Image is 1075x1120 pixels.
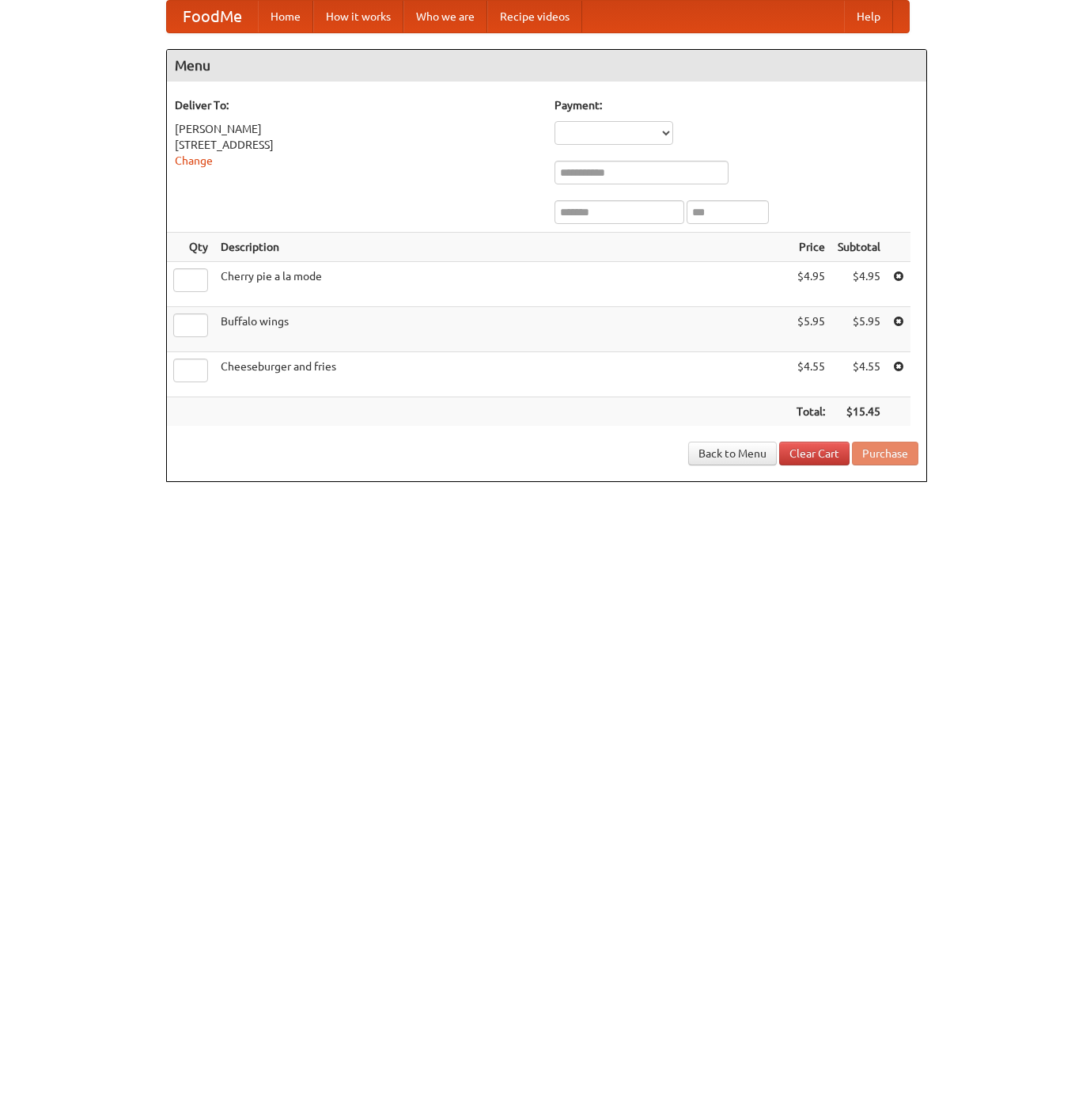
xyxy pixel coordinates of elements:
div: [STREET_ADDRESS] [175,137,539,153]
td: Cherry pie a la mode [214,262,790,307]
button: Purchase [852,442,918,465]
td: $4.55 [790,352,831,397]
a: Change [175,154,213,167]
div: [PERSON_NAME] [175,121,539,137]
h4: Menu [167,50,926,82]
td: $5.95 [790,307,831,352]
td: $4.95 [790,262,831,307]
a: Home [258,1,313,32]
td: $4.55 [831,352,887,397]
a: How it works [313,1,403,32]
a: Clear Cart [779,442,850,465]
a: Recipe videos [487,1,582,32]
a: FoodMe [167,1,258,32]
h5: Deliver To: [175,97,539,113]
th: Qty [167,233,214,262]
td: $4.95 [831,262,887,307]
td: Cheeseburger and fries [214,352,790,397]
th: Price [790,233,831,262]
th: Subtotal [831,233,887,262]
th: Total: [790,397,831,427]
th: Description [214,233,790,262]
th: $15.45 [831,397,887,427]
td: $5.95 [831,307,887,352]
a: Who we are [403,1,487,32]
h5: Payment: [555,97,918,113]
a: Help [844,1,893,32]
td: Buffalo wings [214,307,790,352]
a: Back to Menu [688,442,777,465]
